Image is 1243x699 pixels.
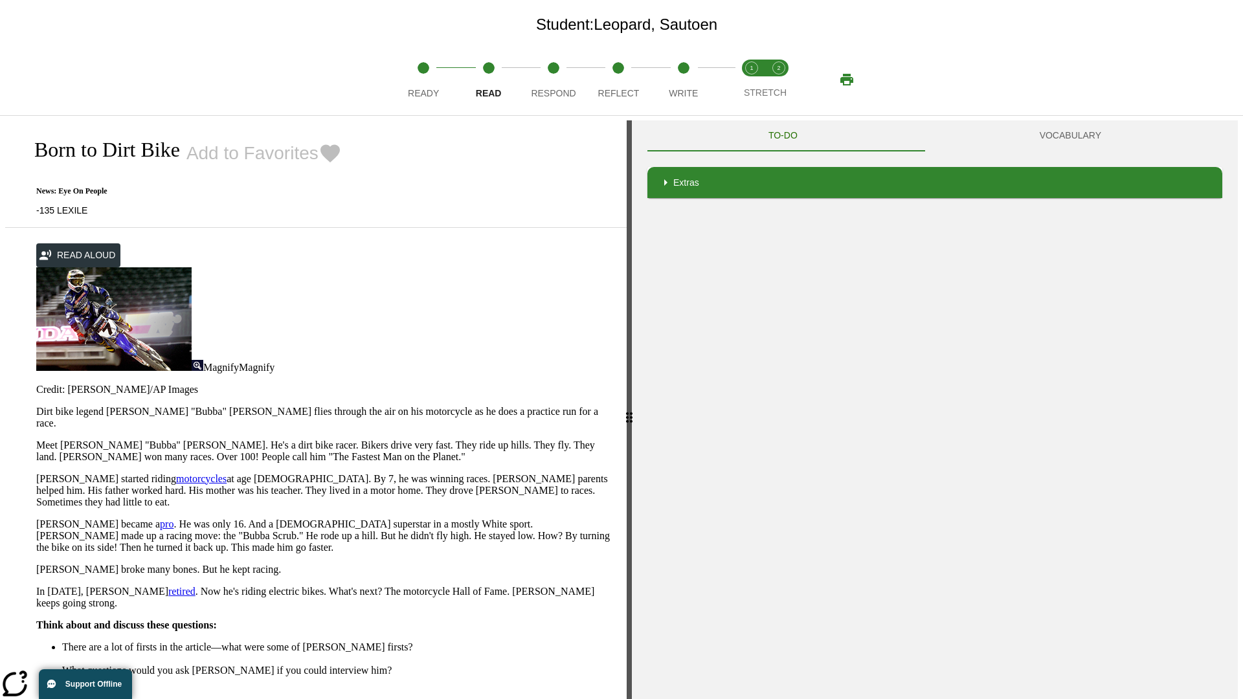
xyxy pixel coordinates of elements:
[647,120,919,151] button: TO-DO
[516,44,591,115] button: Respond step 3 of 5
[62,665,611,676] li: What questions would you ask [PERSON_NAME] if you could interview him?
[408,88,439,98] span: Ready
[531,88,576,98] span: Respond
[36,518,611,553] p: [PERSON_NAME] became a . He was only 16. And a [DEMOGRAPHIC_DATA] superstar in a mostly White spo...
[36,473,611,508] p: [PERSON_NAME] started riding at age [DEMOGRAPHIC_DATA]. By 7, he was winning races. [PERSON_NAME]...
[750,65,753,71] text: 1
[669,88,698,98] span: Write
[65,680,122,689] span: Support Offline
[476,88,502,98] span: Read
[176,473,227,484] a: motorcycles
[36,243,120,267] button: Read Aloud
[39,669,132,699] button: Support Offline
[36,384,611,395] p: Credit: [PERSON_NAME]/AP Images
[581,44,656,115] button: Reflect step 4 of 5
[239,362,274,373] span: Magnify
[598,88,640,98] span: Reflect
[733,44,770,115] button: Stretch Read step 1 of 2
[386,44,461,115] button: Ready step 1 of 5
[21,204,342,217] p: -135 LEXILE
[760,44,798,115] button: Stretch Respond step 2 of 2
[647,120,1222,151] div: Instructional Panel Tabs
[192,360,203,371] img: Magnify
[21,138,180,162] h2: Born to Dirt Bike
[777,65,780,71] text: 2
[62,641,611,653] li: There are a lot of firsts in the article—what were some of [PERSON_NAME] firsts?
[647,167,1222,198] div: Extras
[36,586,611,609] p: In [DATE], [PERSON_NAME] . Now he's riding electric bikes. What's next? The motorcycle Hall of Fa...
[36,439,611,463] p: Meet [PERSON_NAME] "Bubba" [PERSON_NAME]. He's a dirt bike racer. Bikers drive very fast. They ri...
[168,586,196,597] a: retired
[36,406,611,429] p: Dirt bike legend [PERSON_NAME] "Bubba" [PERSON_NAME] flies through the air on his motorcycle as h...
[36,619,217,630] strong: Think about and discuss these questions:
[36,267,192,371] img: Motocross racer James Stewart flies through the air on his dirt bike.
[744,87,787,98] span: STRETCH
[36,564,611,575] p: [PERSON_NAME] broke many bones. But he kept racing.
[627,120,632,699] div: Press Enter or Spacebar and then press right and left arrow keys to move the slider
[160,518,174,529] a: pro
[826,68,868,91] button: Print
[673,176,699,190] p: Extras
[919,120,1222,151] button: VOCABULARY
[203,362,239,373] span: Magnify
[646,44,721,115] button: Write step 5 of 5
[5,120,627,693] div: reading
[451,44,526,115] button: Read step 2 of 5
[21,186,342,196] p: News: Eye On People
[632,120,1238,699] div: activity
